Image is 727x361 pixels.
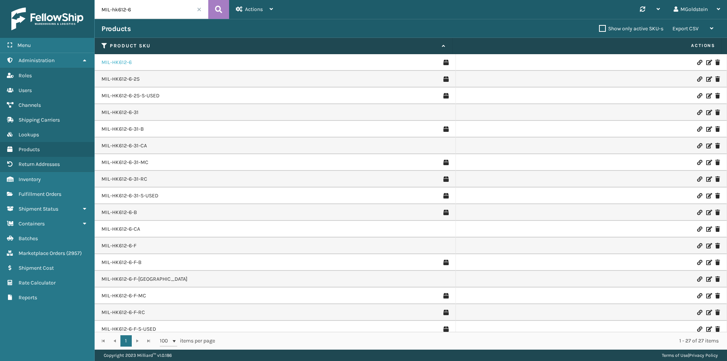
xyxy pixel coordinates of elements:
i: Edit [706,110,711,115]
a: MIL-HK612-6-F [101,242,136,250]
a: MIL-HK612-6-31-RC [101,175,147,183]
a: MIL-HK612-6-F-B [101,259,142,266]
div: 1 - 27 of 27 items [226,337,719,345]
a: Terms of Use [662,353,688,358]
i: Edit [706,210,711,215]
a: MIL-HK612-6-31-S-USED [101,192,158,200]
a: MIL-HK612-6-25 [101,75,140,83]
a: MIL-HK612-6-F-S-USED [101,325,156,333]
span: Inventory [19,176,41,183]
i: Edit [706,160,711,165]
a: MIL-HK612-6-31-B [101,125,144,133]
i: Link Product [697,160,702,165]
i: Link Product [697,193,702,198]
i: Edit [706,227,711,232]
span: Fulfillment Orders [19,191,61,197]
i: Delete [715,327,720,332]
h3: Products [101,24,131,33]
span: Products [19,146,40,153]
i: Edit [706,293,711,298]
a: MIL-HK612-6-F-MC [101,292,146,300]
i: Link Product [697,277,702,282]
i: Link Product [697,227,702,232]
label: Product SKU [110,42,438,49]
i: Edit [706,93,711,98]
span: Users [19,87,32,94]
span: Roles [19,72,32,79]
a: MIL-HK612-6-CA [101,225,140,233]
span: Export CSV [672,25,699,32]
span: Lookups [19,131,39,138]
label: Show only active SKU-s [599,25,663,32]
i: Delete [715,177,720,182]
i: Link Product [697,110,702,115]
a: 1 [120,335,132,347]
a: MIL-HK612-6-F-RC [101,309,145,316]
a: MIL-HK612-6-31-MC [101,159,148,166]
span: Reports [19,294,37,301]
i: Link Product [697,177,702,182]
span: Return Addresses [19,161,60,167]
p: Copyright 2023 Milliard™ v 1.0.186 [104,350,172,361]
a: MIL-HK612-6-31-CA [101,142,147,150]
i: Delete [715,160,720,165]
i: Edit [706,127,711,132]
i: Delete [715,127,720,132]
i: Edit [706,77,711,82]
a: Privacy Policy [689,353,718,358]
i: Delete [715,77,720,82]
i: Edit [706,177,711,182]
a: MIL-HK612-6-25-S-USED [101,92,159,100]
i: Delete [715,260,720,265]
a: MIL-HK612-6-F-[GEOGRAPHIC_DATA] [101,275,187,283]
span: ( 2957 ) [66,250,82,256]
span: Containers [19,220,45,227]
span: Batches [19,235,38,242]
i: Delete [715,143,720,148]
span: Channels [19,102,41,108]
i: Link Product [697,310,702,315]
i: Edit [706,193,711,198]
span: Actions [245,6,263,13]
i: Delete [715,243,720,248]
span: Menu [17,42,31,48]
i: Edit [706,143,711,148]
i: Delete [715,310,720,315]
i: Delete [715,193,720,198]
i: Link Product [697,327,702,332]
span: 100 [160,337,171,345]
i: Link Product [697,127,702,132]
i: Delete [715,227,720,232]
a: MIL-HK612-6-B [101,209,137,216]
img: logo [11,8,83,30]
span: Shipment Status [19,206,58,212]
span: Shipment Cost [19,265,54,271]
span: Administration [19,57,55,64]
i: Delete [715,210,720,215]
a: MIL-HK612-6-31 [101,109,139,116]
i: Edit [706,310,711,315]
span: Rate Calculator [19,280,56,286]
i: Link Product [697,210,702,215]
i: Link Product [697,60,702,65]
i: Link Product [697,93,702,98]
i: Link Product [697,143,702,148]
i: Link Product [697,77,702,82]
i: Edit [706,327,711,332]
i: Delete [715,93,720,98]
i: Delete [715,60,720,65]
i: Link Product [697,260,702,265]
i: Link Product [697,243,702,248]
i: Edit [706,277,711,282]
div: | [662,350,718,361]
i: Link Product [697,293,702,298]
i: Edit [706,243,711,248]
i: Delete [715,293,720,298]
a: MIL-HK612-6 [101,59,132,66]
i: Edit [706,60,711,65]
i: Delete [715,110,720,115]
i: Edit [706,260,711,265]
span: Shipping Carriers [19,117,60,123]
span: items per page [160,335,215,347]
i: Delete [715,277,720,282]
